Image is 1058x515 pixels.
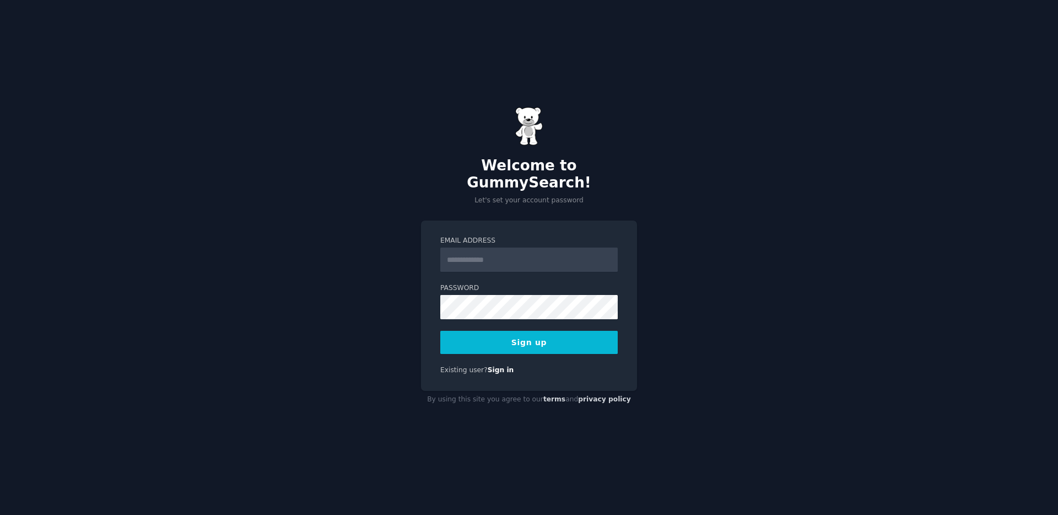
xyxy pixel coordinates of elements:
div: By using this site you agree to our and [421,391,637,409]
label: Password [440,283,618,293]
a: Sign in [488,366,514,374]
button: Sign up [440,331,618,354]
img: Gummy Bear [515,107,543,146]
a: privacy policy [578,395,631,403]
span: Existing user? [440,366,488,374]
a: terms [543,395,565,403]
label: Email Address [440,236,618,246]
h2: Welcome to GummySearch! [421,157,637,192]
p: Let's set your account password [421,196,637,206]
